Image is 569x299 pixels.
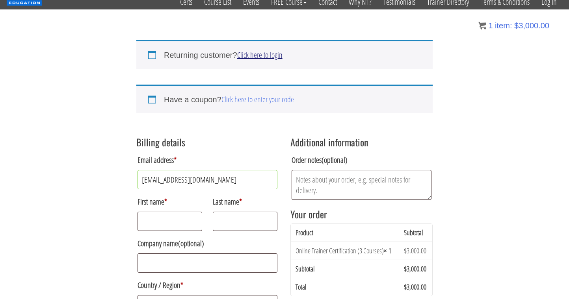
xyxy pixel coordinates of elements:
[495,21,512,30] span: item:
[399,224,432,242] th: Subtotal
[290,209,433,219] h3: Your order
[290,137,433,147] h3: Additional information
[213,194,277,210] label: Last name
[404,264,407,273] span: $
[136,40,433,69] div: Returning customer?
[178,238,204,249] span: (optional)
[488,21,493,30] span: 1
[514,21,519,30] span: $
[292,152,431,168] label: Order notes
[136,137,279,147] h3: Billing details
[404,282,407,292] span: $
[237,50,283,60] a: Click here to login
[322,155,348,165] span: (optional)
[136,85,433,113] div: Have a coupon?
[138,277,277,293] label: Country / Region
[514,21,549,30] bdi: 3,000.00
[404,246,426,255] bdi: 3,000.00
[478,22,486,30] img: icon11.png
[404,264,426,273] bdi: 3,000.00
[291,278,399,296] th: Total
[138,194,202,210] label: First name
[138,236,277,251] label: Company name
[404,282,426,292] bdi: 3,000.00
[221,94,294,105] a: Click here to enter your code
[404,246,407,255] span: $
[384,246,391,255] strong: × 1
[291,260,399,278] th: Subtotal
[291,224,399,242] th: Product
[291,242,399,260] td: Online Trainer Certification (3 Courses)
[478,21,549,30] a: 1 item: $3,000.00
[138,152,277,168] label: Email address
